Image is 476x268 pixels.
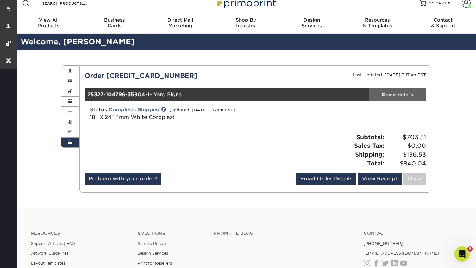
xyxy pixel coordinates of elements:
span: Shop By [213,17,279,23]
strong: 25327-104796-35804-1 [87,91,150,97]
span: $136.53 [386,150,426,159]
a: BusinessCards [82,13,147,34]
div: Marketing [147,17,213,28]
a: View Receipt [358,173,402,185]
a: Direct MailMarketing [147,13,213,34]
a: Resources& Templates [345,13,410,34]
strong: Total: [367,160,385,167]
span: $840.04 [386,159,426,168]
a: [PHONE_NUMBER] [364,241,403,246]
a: DesignServices [279,13,345,34]
span: $0.00 [386,141,426,150]
a: Contact& Support [410,13,476,34]
h2: Welcome, [PERSON_NAME] [16,36,476,48]
span: View All [16,17,82,23]
small: (updated: [DATE] 3:17am EST) [169,108,235,112]
strong: Shipping: [355,151,385,158]
h4: Solutions [138,231,204,236]
div: & Templates [345,17,410,28]
a: Sample Request [138,241,169,246]
div: Order [CREDIT_CARD_NUMBER] [80,71,255,80]
a: Support Articles | FAQ [31,241,75,246]
span: Contact [410,17,476,23]
a: Complete: Shipped [109,107,160,113]
h4: From the Blog [214,231,346,236]
span: 0 [448,1,451,5]
a: Print for Resellers [138,261,172,265]
div: & Support [410,17,476,28]
a: view details [369,88,426,101]
a: Artwork Guidelines [31,251,68,256]
span: Direct Mail [147,17,213,23]
span: $703.51 [386,133,426,142]
div: Services [279,17,345,28]
a: Layout Templates [31,261,65,265]
strong: Subtotal: [356,134,385,140]
div: Cards [82,17,147,28]
span: Design [279,17,345,23]
a: Close [403,173,426,185]
a: Contact [364,231,461,236]
div: Status: [85,106,312,121]
h4: Resources [31,231,128,236]
div: view details [369,91,426,98]
a: Shop ByIndustry [213,13,279,34]
a: 18" X 24" 4mm White Coroplast [90,114,175,120]
div: Products [16,17,82,28]
div: - Yard Signs [85,88,369,101]
small: Last Updated: [DATE] 3:17am EST [353,72,426,77]
iframe: Intercom live chat [454,246,470,262]
a: Email Order Details [296,173,356,185]
a: Problem with your order? [85,173,161,185]
strong: Sales Tax: [354,142,385,149]
a: View AllProducts [16,13,82,34]
a: Design Services [138,251,168,256]
span: 3 [467,246,473,252]
a: [EMAIL_ADDRESS][DOMAIN_NAME] [364,251,439,256]
span: MY CART [429,1,447,6]
span: Business [82,17,147,23]
div: Industry [213,17,279,28]
span: Resources [345,17,410,23]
